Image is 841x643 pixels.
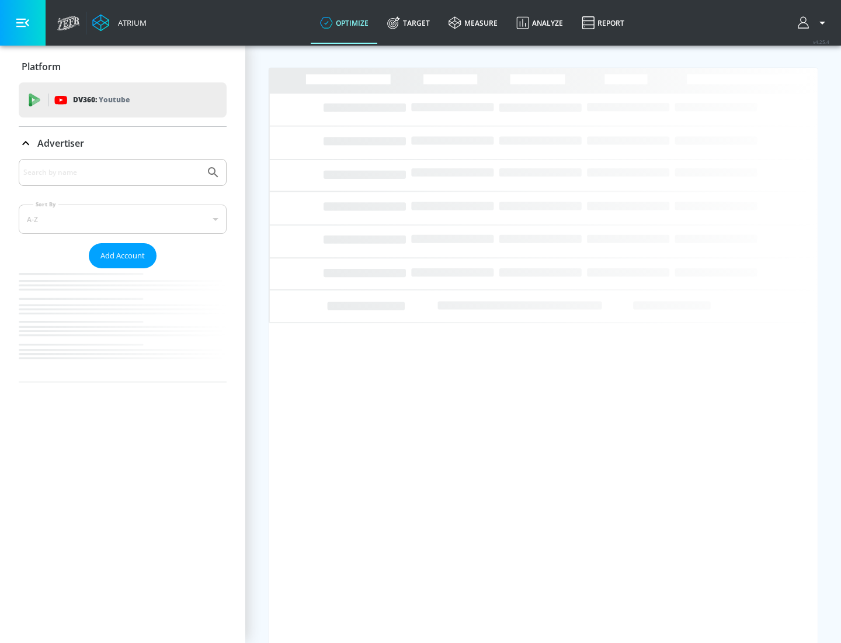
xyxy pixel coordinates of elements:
button: Add Account [89,243,157,268]
div: Advertiser [19,127,227,160]
div: Advertiser [19,159,227,382]
div: Atrium [113,18,147,28]
label: Sort By [33,200,58,208]
p: Platform [22,60,61,73]
p: Advertiser [37,137,84,150]
a: Analyze [507,2,572,44]
a: Target [378,2,439,44]
p: Youtube [99,94,130,106]
a: Atrium [92,14,147,32]
a: optimize [311,2,378,44]
p: DV360: [73,94,130,106]
div: Platform [19,50,227,83]
div: DV360: Youtube [19,82,227,117]
span: Add Account [100,249,145,262]
div: A-Z [19,205,227,234]
a: measure [439,2,507,44]
nav: list of Advertiser [19,268,227,382]
a: Report [572,2,634,44]
span: v 4.25.4 [813,39,829,45]
input: Search by name [23,165,200,180]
